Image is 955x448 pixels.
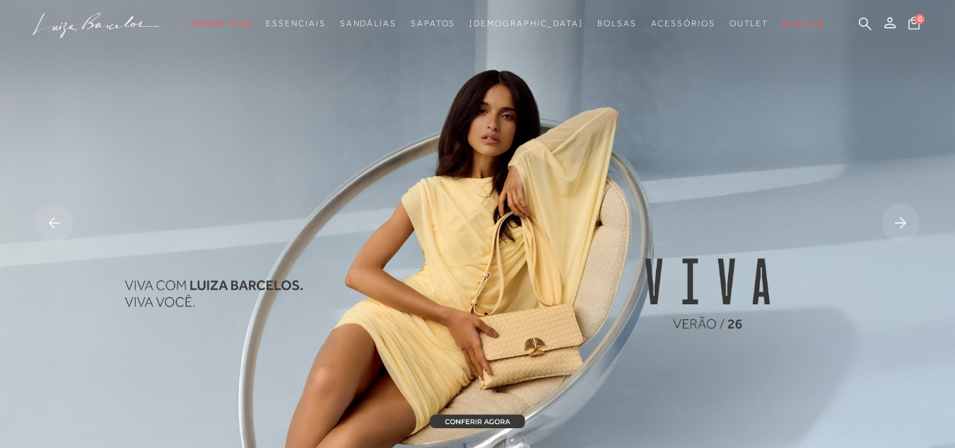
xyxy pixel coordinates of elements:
span: BLOG LB [783,18,824,28]
span: 0 [915,14,925,24]
a: noSubCategoriesText [469,11,583,37]
a: noSubCategoriesText [730,11,769,37]
span: Outlet [730,18,769,28]
span: Sandálias [340,18,397,28]
a: noSubCategoriesText [411,11,455,37]
span: Sapatos [411,18,455,28]
span: [DEMOGRAPHIC_DATA] [469,18,583,28]
a: noSubCategoriesText [266,11,325,37]
span: Essenciais [266,18,325,28]
span: Acessórios [651,18,715,28]
a: noSubCategoriesText [191,11,252,37]
span: Verão Viva [191,18,252,28]
button: 0 [904,16,924,35]
a: noSubCategoriesText [340,11,397,37]
a: noSubCategoriesText [651,11,715,37]
span: Bolsas [597,18,637,28]
a: noSubCategoriesText [597,11,637,37]
a: BLOG LB [783,11,824,37]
